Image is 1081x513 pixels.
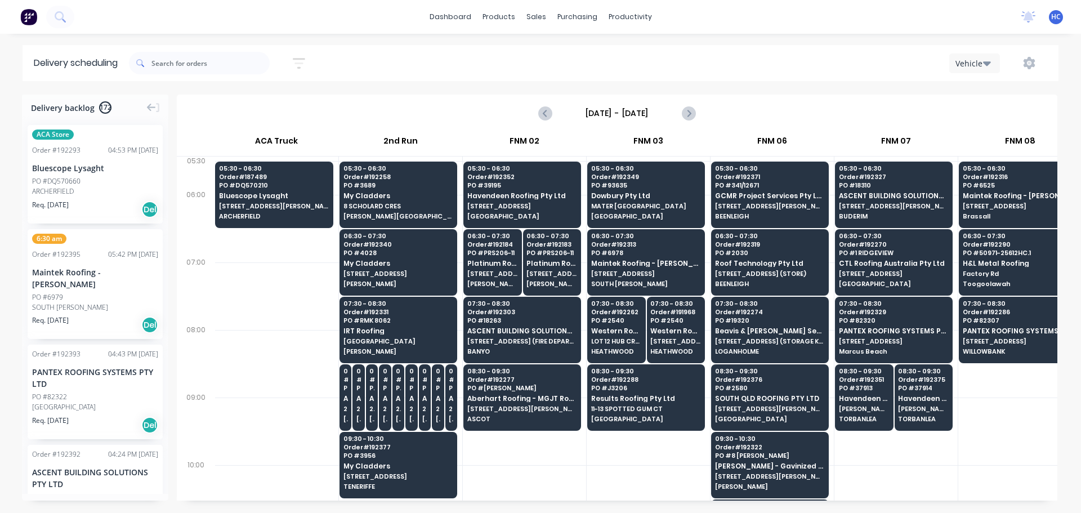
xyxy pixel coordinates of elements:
[839,300,948,307] span: 07:30 - 08:30
[343,483,453,490] span: TENERIFFE
[369,416,374,422] span: [PERSON_NAME]
[839,348,948,355] span: Marcus Beach
[356,416,361,422] span: [PERSON_NAME]
[963,233,1072,239] span: 06:30 - 07:30
[32,292,63,302] div: PO #6979
[467,280,517,287] span: [PERSON_NAME]
[650,300,700,307] span: 07:30 - 08:30
[467,165,577,172] span: 05:30 - 06:30
[715,338,824,345] span: [STREET_ADDRESS] (STORAGE KING LOGANHOLME)
[409,395,414,402] span: Apollo Home Improvement (QLD) Pty Ltd
[963,192,1072,199] span: Maintek Roofing - [PERSON_NAME]
[449,368,453,374] span: 08:30
[955,57,988,69] div: Vehicle
[963,182,1072,189] span: PO # 6525
[409,376,414,383] span: # 192040
[31,102,95,114] span: Delivery backlog
[467,300,577,307] span: 07:30 - 08:30
[715,483,824,490] span: [PERSON_NAME]
[343,416,348,422] span: [PERSON_NAME]
[369,376,374,383] span: # 191605
[177,391,215,458] div: 09:00
[32,145,81,155] div: Order # 192293
[963,300,1072,307] span: 07:30 - 08:30
[963,280,1072,287] span: Toogoolawah
[108,145,158,155] div: 04:53 PM [DATE]
[467,368,577,374] span: 08:30 - 09:30
[343,462,453,470] span: My Cladders
[467,233,517,239] span: 06:30 - 07:30
[99,101,111,114] span: 172
[343,260,453,267] span: My Cladders
[436,416,440,422] span: [PERSON_NAME]
[422,405,427,412] span: 29 CORYMBIA PL (STORE)
[108,249,158,260] div: 05:42 PM [DATE]
[343,173,453,180] span: Order # 192258
[591,395,700,402] span: Results Roofing Pty Ltd
[32,130,74,140] span: ACA Store
[467,182,577,189] span: PO # 39195
[449,405,453,412] span: 29 CORYMBIA PL (STORE)
[839,203,948,209] span: [STREET_ADDRESS][PERSON_NAME]
[467,405,577,412] span: [STREET_ADDRESS][PERSON_NAME]
[715,280,824,287] span: BEENLEIGH
[839,280,948,287] span: [GEOGRAPHIC_DATA]
[422,385,427,391] span: PO # 20701
[177,188,215,256] div: 06:00
[715,165,824,172] span: 05:30 - 06:30
[839,241,948,248] span: Order # 192270
[449,376,453,383] span: # 190963
[839,182,948,189] span: PO # 18310
[343,165,453,172] span: 05:30 - 06:30
[650,327,700,334] span: Western Roofing Solutions
[343,249,453,256] span: PO # 4028
[603,8,658,25] div: productivity
[715,241,824,248] span: Order # 192319
[591,309,641,315] span: Order # 192262
[949,53,1000,73] button: Vehicle
[343,385,348,391] span: PO # 20206
[219,173,329,180] span: Order # 187489
[343,348,453,355] span: [PERSON_NAME]
[219,192,329,199] span: Bluescope Lysaght
[32,302,158,313] div: SOUTH [PERSON_NAME]
[141,201,158,218] div: Del
[449,385,453,391] span: PO # 20518
[839,376,889,383] span: Order # 192351
[32,366,158,390] div: PANTEX ROOFING SYSTEMS PTY LTD
[839,368,889,374] span: 08:30 - 09:30
[343,203,453,209] span: 8 SCHOLARD CRES
[343,405,348,412] span: 29 CORYMBIA PL (STORE)
[526,270,577,277] span: [STREET_ADDRESS]
[715,473,824,480] span: [STREET_ADDRESS][PERSON_NAME]
[32,466,158,490] div: ASCENT BUILDING SOLUTIONS PTY LTD
[591,327,641,334] span: Western Roofing Solutions
[839,327,948,334] span: PANTEX ROOFING SYSTEMS PTY LTD
[898,416,948,422] span: TORBANLEA
[467,260,517,267] span: Platinum Roofing Solutions Pty Ltd
[715,376,824,383] span: Order # 192376
[32,176,81,186] div: PO #DQ570660
[396,416,400,422] span: [PERSON_NAME]
[715,368,824,374] span: 08:30 - 09:30
[839,173,948,180] span: Order # 192327
[383,376,387,383] span: # 191938
[715,309,824,315] span: Order # 192274
[715,182,824,189] span: PO # 341/12671
[422,416,427,422] span: [PERSON_NAME]
[343,309,453,315] span: Order # 192331
[383,385,387,391] span: PO # 20705
[422,395,427,402] span: Apollo Home Improvement (QLD) Pty Ltd
[526,241,577,248] span: Order # 192183
[343,182,453,189] span: PO # 3689
[343,435,453,442] span: 09:30 - 10:30
[396,405,400,412] span: 29 CORYMBIA PL (STORE)
[715,385,824,391] span: PO # 2580
[591,192,700,199] span: Dowbury Pty Ltd
[32,416,69,426] span: Req. [DATE]
[526,260,577,267] span: Platinum Roofing Solutions Pty Ltd
[467,213,577,220] span: [GEOGRAPHIC_DATA]
[467,348,577,355] span: BANYO
[436,405,440,412] span: 29 CORYMBIA PL (STORE)
[369,385,374,391] span: PO # 20499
